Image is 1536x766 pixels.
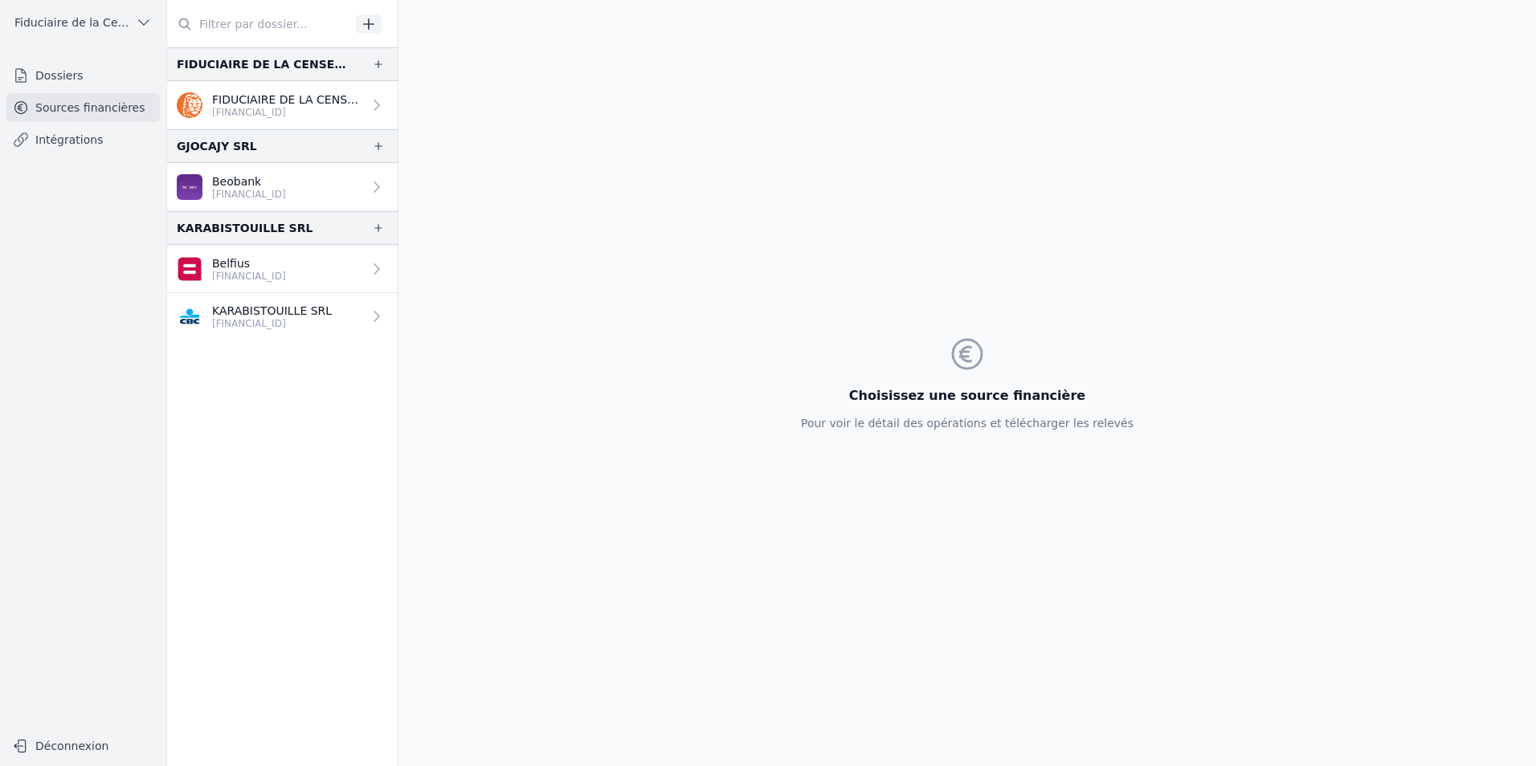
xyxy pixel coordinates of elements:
img: belfius-1.png [177,256,202,282]
div: GJOCAJY SRL [177,136,257,156]
button: Déconnexion [6,733,160,759]
button: Fiduciaire de la Cense & Associés [6,10,160,35]
a: Dossiers [6,61,160,90]
p: Beobank [212,173,286,189]
p: KARABISTOUILLE SRL [212,303,332,319]
img: CBC_CREGBEBB.png [177,304,202,329]
p: Belfius [212,255,286,271]
h3: Choisissez une source financière [801,386,1134,405]
p: Pour voir le détail des opérations et télécharger les relevés [801,415,1134,431]
p: FIDUCIAIRE DE LA CENSE SPRL [212,92,362,108]
div: KARABISTOUILLE SRL [177,218,313,238]
a: KARABISTOUILLE SRL [FINANCIAL_ID] [167,293,398,340]
a: Intégrations [6,125,160,154]
p: [FINANCIAL_ID] [212,270,286,283]
div: FIDUCIAIRE DE LA CENSE SPRL [177,55,346,74]
a: Belfius [FINANCIAL_ID] [167,245,398,293]
p: [FINANCIAL_ID] [212,188,286,201]
img: ing.png [177,92,202,118]
p: [FINANCIAL_ID] [212,317,332,330]
a: Beobank [FINANCIAL_ID] [167,163,398,211]
a: FIDUCIAIRE DE LA CENSE SPRL [FINANCIAL_ID] [167,81,398,129]
span: Fiduciaire de la Cense & Associés [14,14,129,31]
a: Sources financières [6,93,160,122]
p: [FINANCIAL_ID] [212,106,362,119]
img: BEOBANK_CTBKBEBX.png [177,174,202,200]
input: Filtrer par dossier... [167,10,350,39]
